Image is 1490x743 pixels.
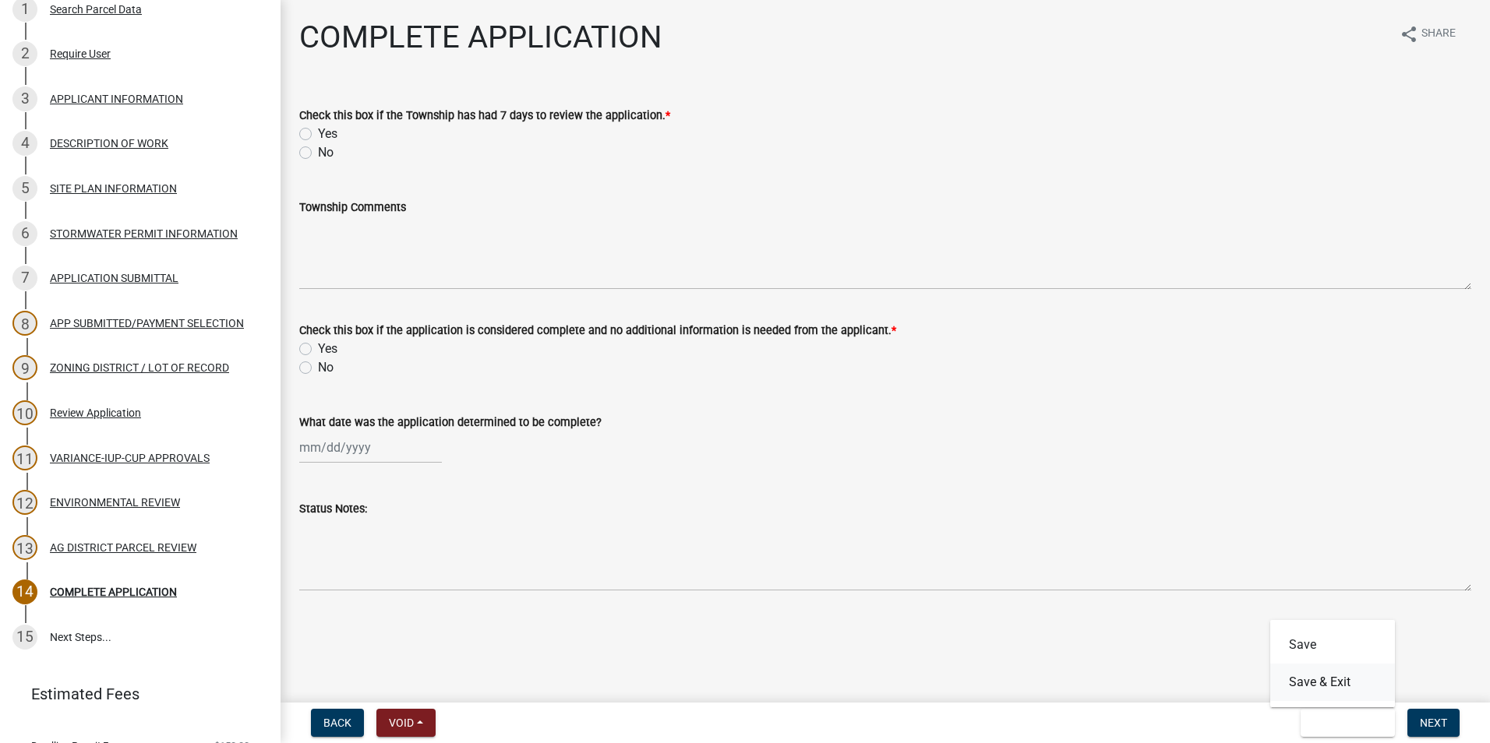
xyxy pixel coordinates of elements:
[299,417,602,428] label: What date was the application determined to be complete?
[50,407,141,418] div: Review Application
[50,273,178,283] div: APPLICATION SUBMITTAL
[50,228,238,239] div: STORMWATER PERMIT INFORMATION
[12,678,256,710] a: Estimated Fees
[12,579,37,604] div: 14
[1270,664,1395,701] button: Save & Exit
[1270,626,1395,664] button: Save
[299,504,367,515] label: Status Notes:
[12,86,37,111] div: 3
[299,19,662,56] h1: COMPLETE APPLICATION
[1407,709,1460,737] button: Next
[299,431,442,463] input: mm/dd/yyyy
[12,266,37,291] div: 7
[12,445,37,470] div: 11
[299,326,896,336] label: Check this box if the application is considered complete and no additional information is needed ...
[12,41,37,66] div: 2
[50,4,142,15] div: Search Parcel Data
[376,709,436,737] button: Void
[389,717,414,729] span: Void
[299,111,670,121] label: Check this box if the Township has had 7 days to review the application.
[50,48,111,59] div: Require User
[1301,709,1395,737] button: Save & Exit
[50,452,210,463] div: VARIANCE-IUP-CUP APPROVALS
[1387,19,1468,49] button: shareShare
[12,311,37,336] div: 8
[1400,25,1418,44] i: share
[12,131,37,156] div: 4
[50,497,180,508] div: ENVIRONMENTAL REVIEW
[1421,25,1456,44] span: Share
[311,709,364,737] button: Back
[50,586,177,597] div: COMPLETE APPLICATION
[299,202,406,213] label: Township Comments
[1420,717,1447,729] span: Next
[323,717,351,729] span: Back
[318,143,334,162] label: No
[318,340,337,358] label: Yes
[12,355,37,380] div: 9
[50,138,168,149] div: DESCRIPTION OF WORK
[318,125,337,143] label: Yes
[50,318,244,329] div: APP SUBMITTED/PAYMENT SELECTION
[12,176,37,201] div: 5
[12,400,37,425] div: 10
[12,490,37,515] div: 12
[12,625,37,650] div: 15
[1313,717,1373,729] span: Save & Exit
[50,93,183,104] div: APPLICANT INFORMATION
[50,183,177,194] div: SITE PLAN INFORMATION
[318,358,334,377] label: No
[50,362,229,373] div: ZONING DISTRICT / LOT OF RECORD
[12,221,37,246] div: 6
[12,535,37,560] div: 13
[1270,620,1395,707] div: Save & Exit
[50,542,196,553] div: AG DISTRICT PARCEL REVIEW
